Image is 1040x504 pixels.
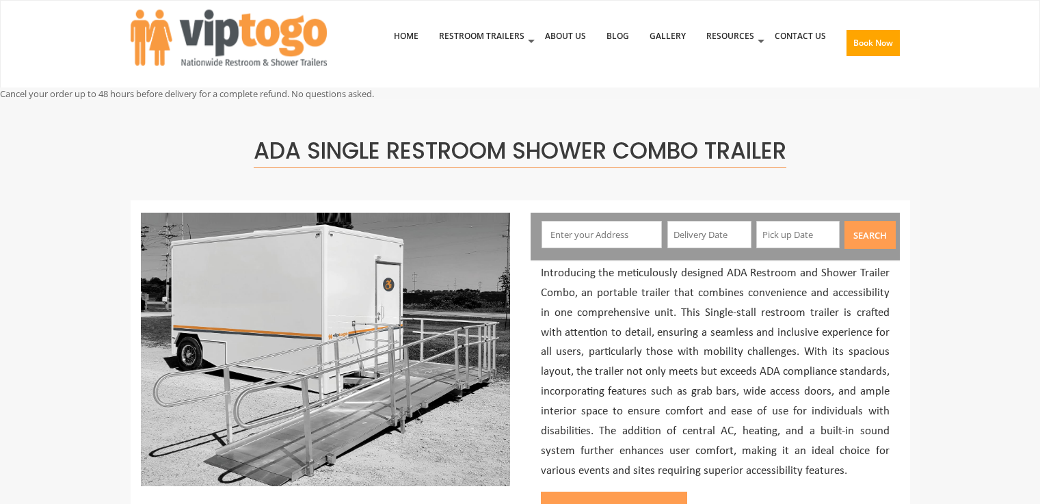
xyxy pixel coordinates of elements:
[141,213,510,486] img: ADA Single Restroom Shower Combo Trailer
[384,1,429,72] a: Home
[846,30,900,56] button: Book Now
[542,221,662,248] input: Enter your Address
[596,1,639,72] a: Blog
[541,264,890,481] p: Introducing the meticulously designed ADA Restroom and Shower Trailer Combo, an portable trailer ...
[844,221,896,249] button: Search
[429,1,535,72] a: Restroom Trailers
[639,1,696,72] a: Gallery
[254,135,786,168] span: ADA Single Restroom Shower Combo Trailer
[756,221,840,248] input: Pick up Date
[131,10,327,66] img: VIPTOGO
[696,1,764,72] a: Resources
[764,1,836,72] a: Contact Us
[535,1,596,72] a: About Us
[836,1,910,85] a: Book Now
[667,221,751,248] input: Delivery Date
